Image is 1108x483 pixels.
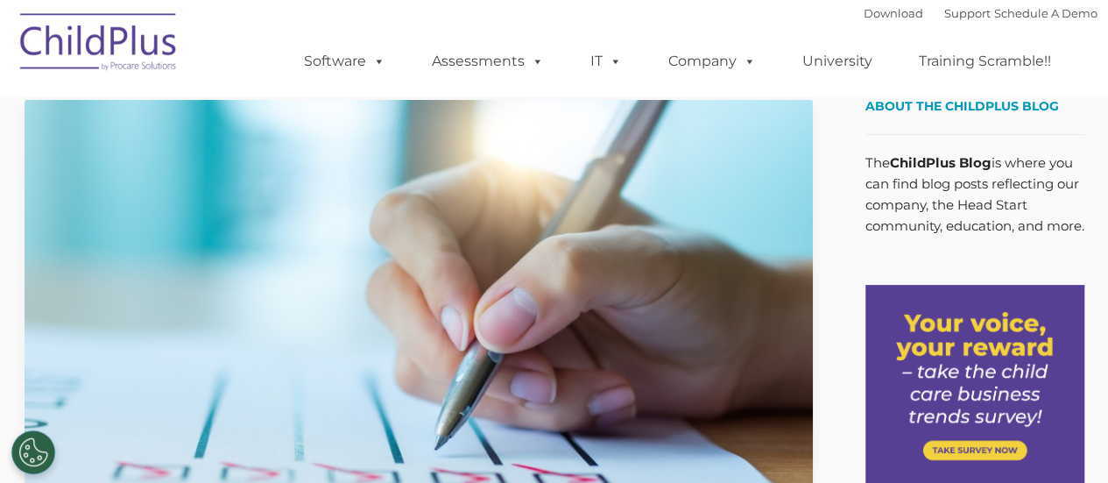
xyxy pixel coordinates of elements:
a: University [785,44,890,79]
a: IT [573,44,639,79]
a: Training Scramble!! [901,44,1069,79]
a: Company [651,44,773,79]
img: ChildPlus by Procare Solutions [11,1,187,89]
font: | [864,6,1097,20]
span: About the ChildPlus Blog [865,98,1059,114]
p: The is where you can find blog posts reflecting our company, the Head Start community, education,... [865,153,1084,237]
a: Assessments [414,44,561,79]
a: Software [286,44,403,79]
button: Cookies Settings [11,430,55,474]
a: Schedule A Demo [994,6,1097,20]
a: Support [944,6,991,20]
a: Download [864,6,923,20]
strong: ChildPlus Blog [890,154,992,171]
